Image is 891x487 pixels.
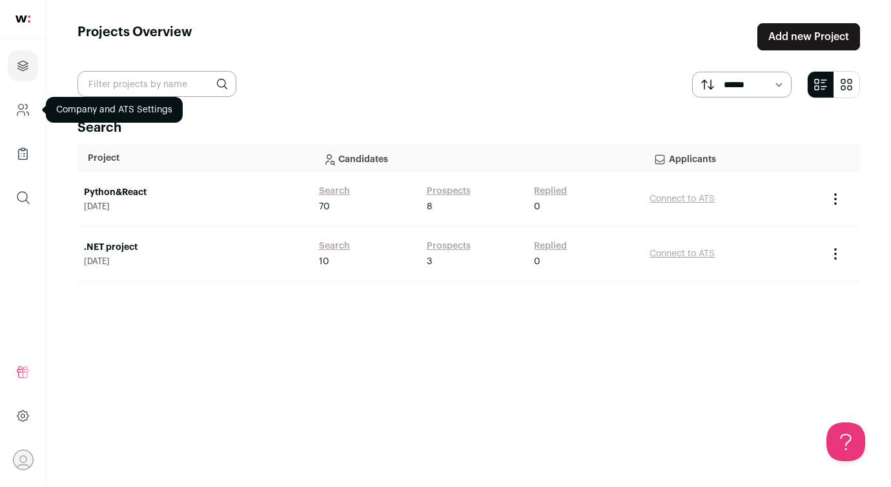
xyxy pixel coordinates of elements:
a: Search [319,185,350,198]
a: Python&React [84,186,306,199]
p: Candidates [323,145,633,171]
a: Connect to ATS [650,249,715,258]
a: Company Lists [8,138,38,169]
span: 70 [319,200,330,213]
a: Company and ATS Settings [8,94,38,125]
p: Project [88,152,302,165]
h1: Projects Overview [77,23,192,50]
span: 0 [534,200,540,213]
a: Replied [534,185,567,198]
div: Company and ATS Settings [46,97,183,123]
img: wellfound-shorthand-0d5821cbd27db2630d0214b213865d53afaa358527fdda9d0ea32b1df1b89c2c.svg [15,16,30,23]
span: 3 [427,255,432,268]
a: Add new Project [757,23,860,50]
button: Project Actions [828,191,843,207]
span: 8 [427,200,432,213]
button: Project Actions [828,246,843,262]
span: [DATE] [84,202,306,212]
a: Connect to ATS [650,194,715,203]
button: Open dropdown [13,450,34,470]
h2: Search [77,119,860,137]
span: [DATE] [84,256,306,267]
span: 10 [319,255,329,268]
p: Applicants [653,145,811,171]
a: Search [319,240,350,253]
iframe: Help Scout Beacon - Open [826,422,865,461]
a: Prospects [427,240,471,253]
input: Filter projects by name [77,71,236,97]
a: Projects [8,50,38,81]
a: Prospects [427,185,471,198]
a: .NET project [84,241,306,254]
a: Replied [534,240,567,253]
span: 0 [534,255,540,268]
